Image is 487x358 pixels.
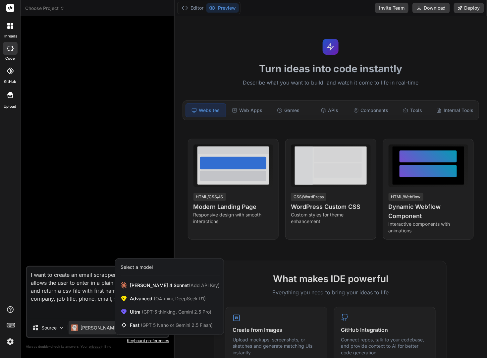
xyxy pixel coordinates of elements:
span: (O4-mini, DeepSeek R1) [152,296,206,301]
label: Upload [4,104,17,109]
span: [PERSON_NAME] 4 Sonnet [130,282,220,289]
span: Advanced [130,295,206,302]
span: (GPT-5 thinking, Gemini 2.5 Pro) [140,309,211,315]
img: settings [5,336,16,347]
span: (Add API Key) [189,282,220,288]
label: GitHub [4,79,16,85]
label: threads [3,33,17,39]
span: Ultra [130,309,211,315]
label: code [6,56,15,61]
div: Select a model [121,264,153,270]
span: (GPT 5 Nano or Gemini 2.5 Flash) [141,322,213,328]
span: Fast [130,322,213,328]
